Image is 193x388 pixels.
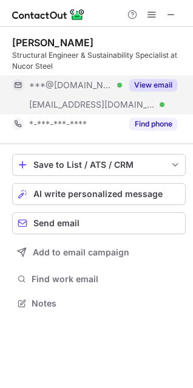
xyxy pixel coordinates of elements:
button: Reveal Button [129,118,177,130]
span: [EMAIL_ADDRESS][DOMAIN_NAME] [29,99,155,110]
button: Reveal Button [129,79,177,91]
button: Find work email [12,271,186,288]
span: AI write personalized message [33,189,163,199]
div: [PERSON_NAME] [12,36,93,49]
span: Add to email campaign [33,248,129,257]
span: Send email [33,218,80,228]
button: Notes [12,295,186,312]
button: AI write personalized message [12,183,186,205]
img: ContactOut v5.3.10 [12,7,85,22]
span: Notes [32,298,181,309]
span: ***@[DOMAIN_NAME] [29,80,113,91]
button: Add to email campaign [12,241,186,263]
span: Find work email [32,274,181,285]
button: save-profile-one-click [12,154,186,176]
div: Save to List / ATS / CRM [33,160,164,170]
button: Send email [12,212,186,234]
div: Structural Engineer & Sustainability Specialist at Nucor Steel [12,50,186,72]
